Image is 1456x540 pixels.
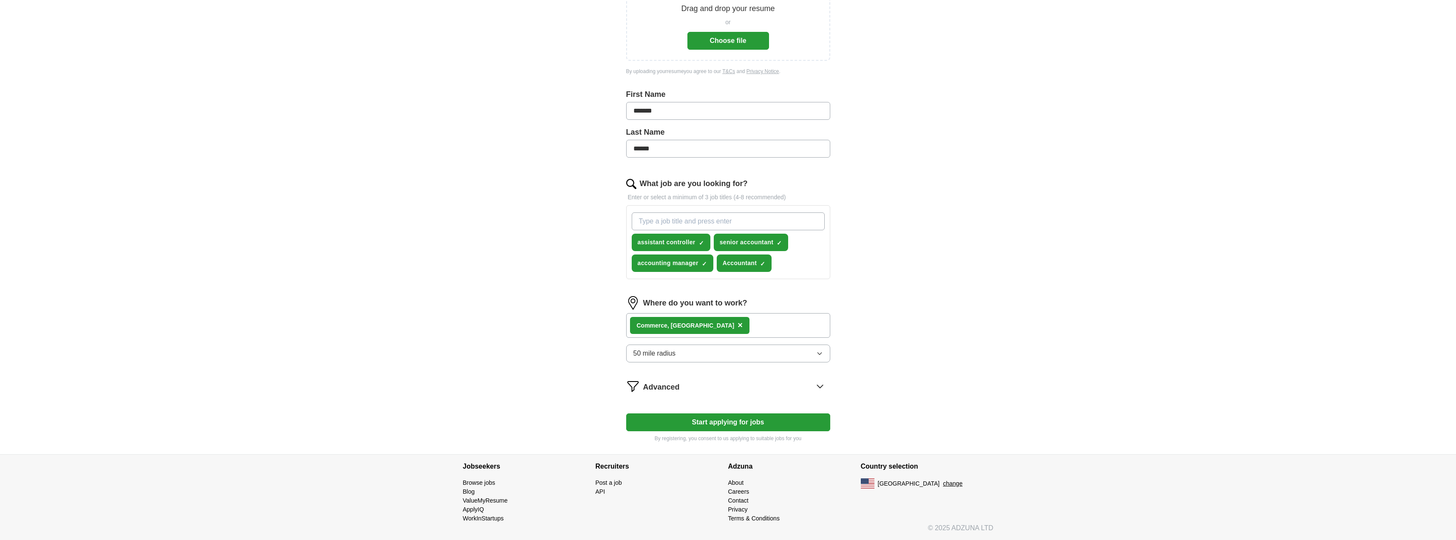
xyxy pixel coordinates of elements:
a: ApplyIQ [463,506,484,513]
a: Browse jobs [463,479,495,486]
span: × [738,320,743,330]
img: location.png [626,296,640,310]
a: Privacy Notice [746,68,779,74]
div: By uploading your resume you agree to our and . [626,68,830,75]
p: By registering, you consent to us applying to suitable jobs for you [626,435,830,442]
label: Where do you want to work? [643,297,747,309]
a: Careers [728,488,749,495]
span: ✓ [760,260,765,267]
div: © 2025 ADZUNA LTD [456,523,1000,540]
img: search.png [626,179,636,189]
div: , [GEOGRAPHIC_DATA] [637,321,735,330]
p: Drag and drop your resume [681,3,775,14]
a: Blog [463,488,475,495]
span: 50 mile radius [633,348,676,359]
span: Accountant [723,259,757,268]
button: change [943,479,962,488]
a: Contact [728,497,749,504]
input: Type a job title and press enter [632,212,825,230]
span: senior accountant [720,238,774,247]
a: About [728,479,744,486]
label: First Name [626,89,830,100]
span: assistant controller [638,238,695,247]
button: Start applying for jobs [626,413,830,431]
button: accounting manager✓ [632,254,713,272]
button: Accountant✓ [717,254,772,272]
span: [GEOGRAPHIC_DATA] [878,479,940,488]
p: Enter or select a minimum of 3 job titles (4-8 recommended) [626,193,830,202]
button: × [738,319,743,332]
img: US flag [861,478,874,489]
button: assistant controller✓ [632,234,710,251]
img: filter [626,379,640,393]
label: Last Name [626,127,830,138]
a: T&Cs [722,68,735,74]
button: Choose file [687,32,769,50]
a: Terms & Conditions [728,515,780,522]
span: accounting manager [638,259,698,268]
a: WorkInStartups [463,515,504,522]
a: ValueMyResume [463,497,508,504]
span: or [725,18,730,27]
a: Privacy [728,506,748,513]
span: ✓ [699,240,704,246]
h4: Country selection [861,455,993,478]
button: senior accountant✓ [714,234,789,251]
label: What job are you looking for? [640,178,748,189]
strong: Commerce [637,322,667,329]
a: Post a job [596,479,622,486]
span: Advanced [643,382,680,393]
button: 50 mile radius [626,345,830,362]
span: ✓ [777,240,782,246]
a: API [596,488,605,495]
span: ✓ [702,260,707,267]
